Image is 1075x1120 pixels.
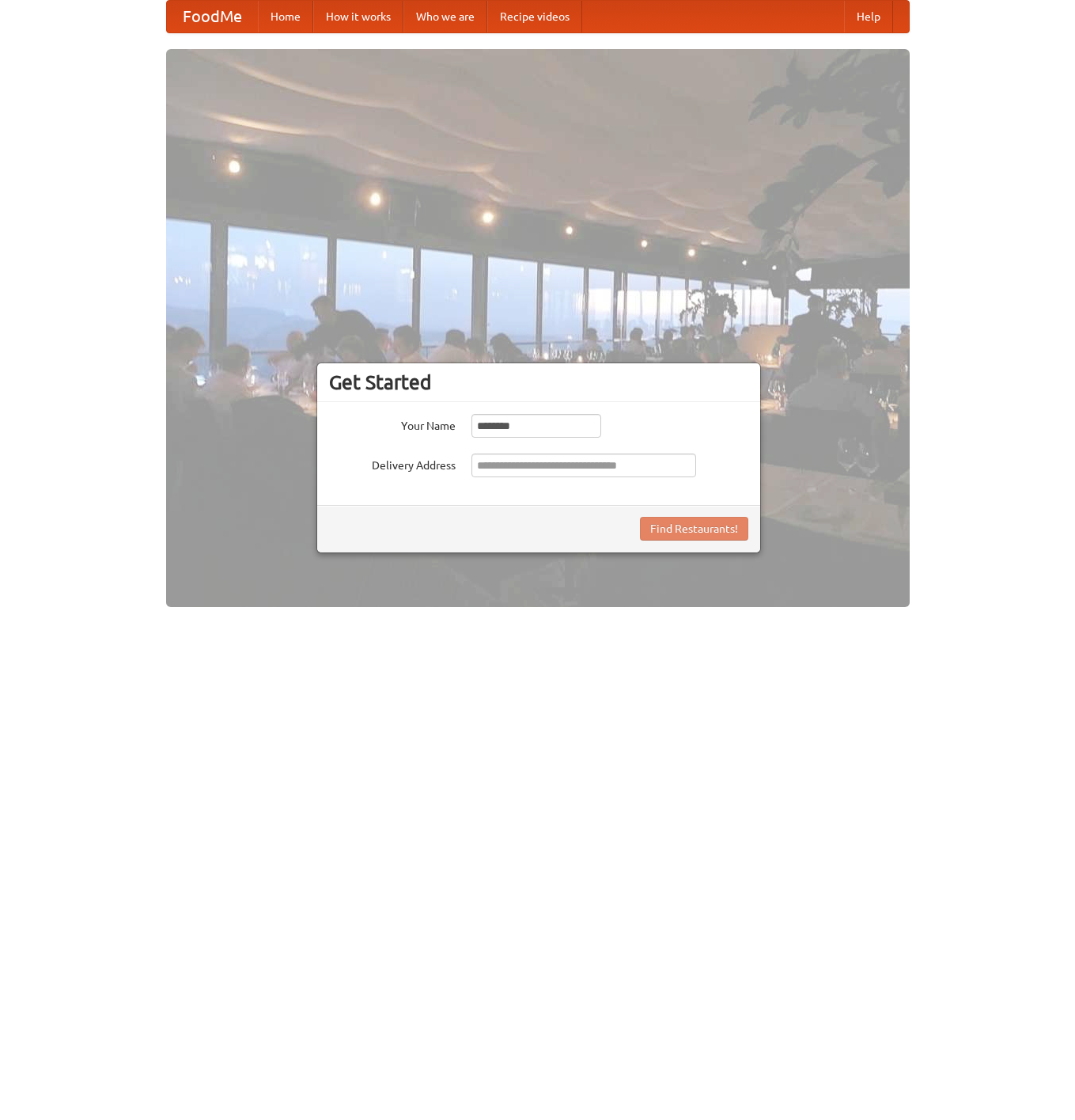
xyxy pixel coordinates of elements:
[329,414,456,434] label: Your Name
[844,1,893,32] a: Help
[640,517,748,541] button: Find Restaurants!
[167,1,258,32] a: FoodMe
[487,1,582,32] a: Recipe videos
[313,1,403,32] a: How it works
[329,454,456,473] label: Delivery Address
[258,1,313,32] a: Home
[329,370,748,394] h3: Get Started
[403,1,487,32] a: Who we are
